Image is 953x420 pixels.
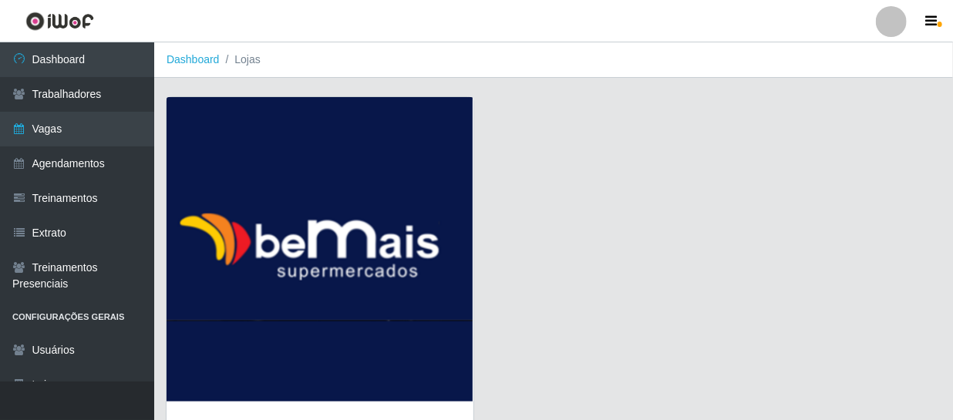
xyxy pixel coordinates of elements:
img: cardImg [167,97,473,402]
a: Dashboard [167,53,220,66]
li: Lojas [220,52,261,68]
nav: breadcrumb [154,42,953,78]
img: CoreUI Logo [25,12,94,31]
